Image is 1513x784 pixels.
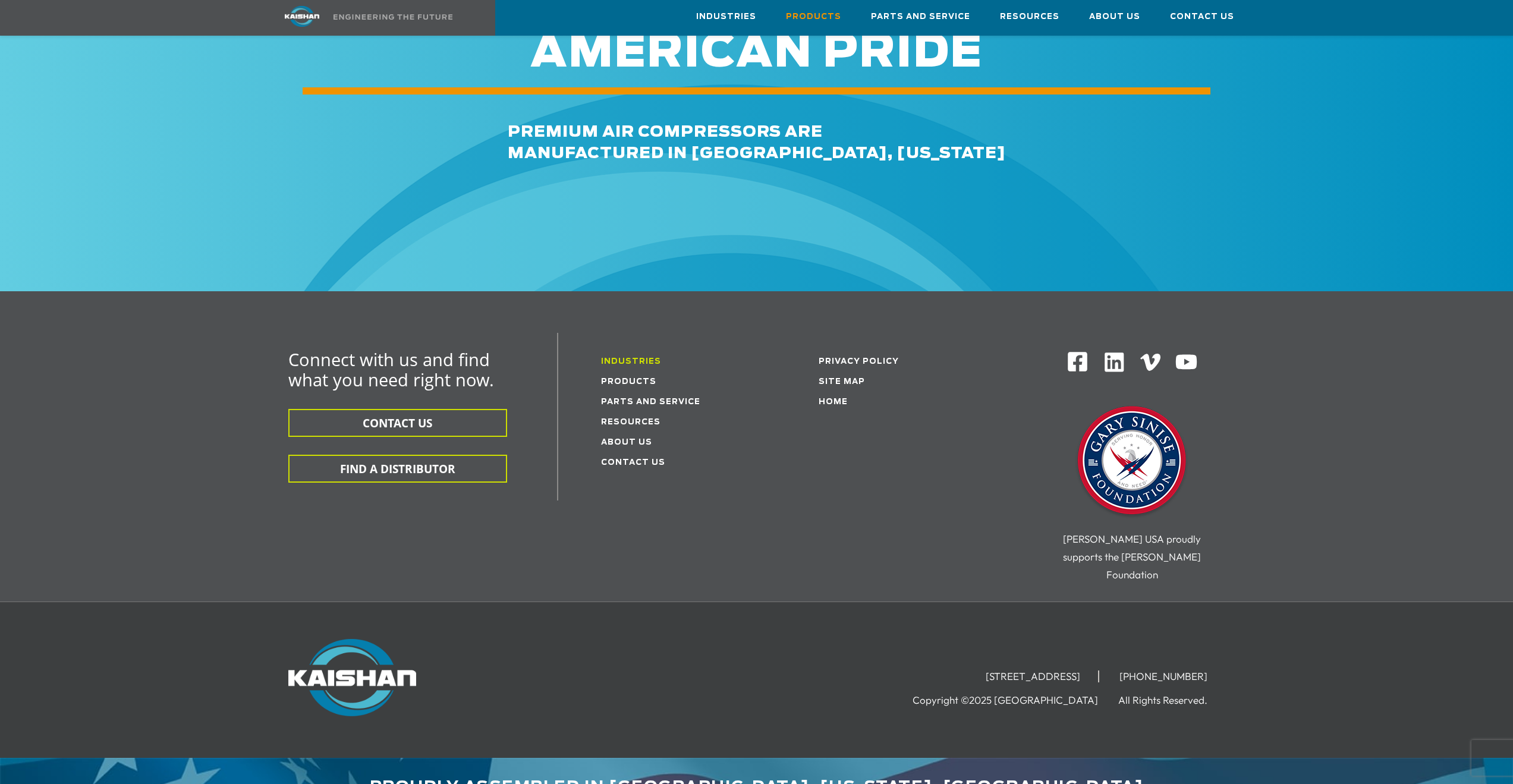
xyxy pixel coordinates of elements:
span: Contact Us [1170,10,1234,24]
span: Industries [696,10,756,24]
a: Home [819,398,848,406]
a: Parts and service [601,398,700,406]
li: All Rights Reserved. [1118,694,1225,706]
li: Copyright ©2025 [GEOGRAPHIC_DATA] [913,694,1116,706]
img: Vimeo [1140,354,1160,371]
a: Contact Us [1170,1,1234,33]
span: About Us [1089,10,1140,24]
a: About Us [1089,1,1140,33]
a: Resources [1000,1,1059,33]
a: Resources [601,418,660,426]
span: [PERSON_NAME] USA proudly supports the [PERSON_NAME] Foundation [1063,533,1201,581]
img: Kaishan [288,639,416,716]
img: kaishan logo [257,6,347,27]
img: Linkedin [1103,351,1126,374]
a: Industries [601,358,661,366]
a: Privacy Policy [819,358,899,366]
a: Site Map [819,378,865,386]
a: Industries [696,1,756,33]
span: Resources [1000,10,1059,24]
span: Products [786,10,841,24]
img: Engineering the future [334,14,452,20]
span: Connect with us and find what you need right now. [288,348,494,391]
a: Parts and Service [871,1,970,33]
button: CONTACT US [288,409,507,437]
a: Products [786,1,841,33]
img: Gary Sinise Foundation [1072,402,1191,521]
button: FIND A DISTRIBUTOR [288,455,507,483]
li: [STREET_ADDRESS] [968,670,1099,682]
a: Products [601,378,656,386]
img: Youtube [1175,351,1198,374]
span: premium air compressors are MANUFACTURED IN [GEOGRAPHIC_DATA], [US_STATE] [508,124,1006,161]
a: About Us [601,439,652,446]
span: Parts and Service [871,10,970,24]
li: [PHONE_NUMBER] [1102,670,1225,682]
img: Facebook [1067,351,1089,373]
a: Contact Us [601,459,665,467]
